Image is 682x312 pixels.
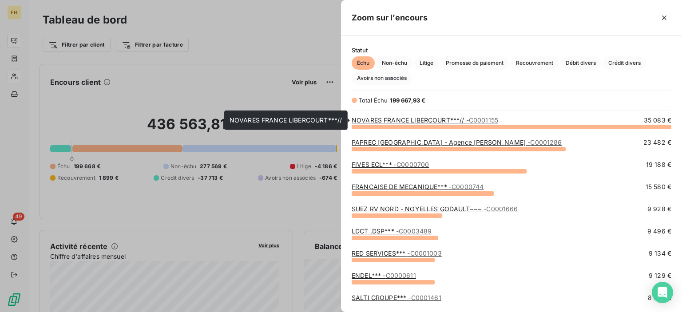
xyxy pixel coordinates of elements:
[352,205,518,213] a: SUEZ RV NORD - NOYELLES GODAULT~~~
[652,282,673,303] div: Open Intercom Messenger
[359,97,388,104] span: Total Échu
[352,47,671,54] span: Statut
[449,183,484,190] span: - C0000744
[230,116,342,124] span: NOVARES FRANCE LIBERCOURT***//
[484,205,518,213] span: - C0001666
[352,56,375,70] button: Échu
[394,161,429,168] span: - C0000700
[352,138,562,146] a: PAPREC [GEOGRAPHIC_DATA] - Agence [PERSON_NAME]
[408,294,441,301] span: - C0001461
[648,293,671,302] span: 8 076 €
[352,12,428,24] h5: Zoom sur l’encours
[511,56,559,70] button: Recouvrement
[647,205,671,213] span: 9 928 €
[649,249,671,258] span: 9 134 €
[352,183,484,190] a: FRANCAISE DE MECANIQUE***
[649,271,671,280] span: 9 129 €
[390,97,426,104] span: 199 667,93 €
[466,116,498,124] span: - C0001155
[352,116,498,124] a: NOVARES FRANCE LIBERCOURT***//
[560,56,601,70] button: Débit divers
[377,56,412,70] button: Non-échu
[352,294,441,301] a: SALTI GROUPE***
[527,138,562,146] span: - C0001286
[646,160,671,169] span: 19 188 €
[647,227,671,236] span: 9 496 €
[352,249,442,257] a: RED SERVICES***
[440,56,509,70] button: Promesse de paiement
[644,116,671,125] span: 35 083 €
[407,249,441,257] span: - C0001003
[396,227,432,235] span: - C0003489
[341,116,682,301] div: grid
[603,56,646,70] button: Crédit divers
[643,138,671,147] span: 23 482 €
[352,71,412,85] button: Avoirs non associés
[383,272,416,279] span: - C0000611
[646,182,671,191] span: 15 580 €
[414,56,439,70] button: Litige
